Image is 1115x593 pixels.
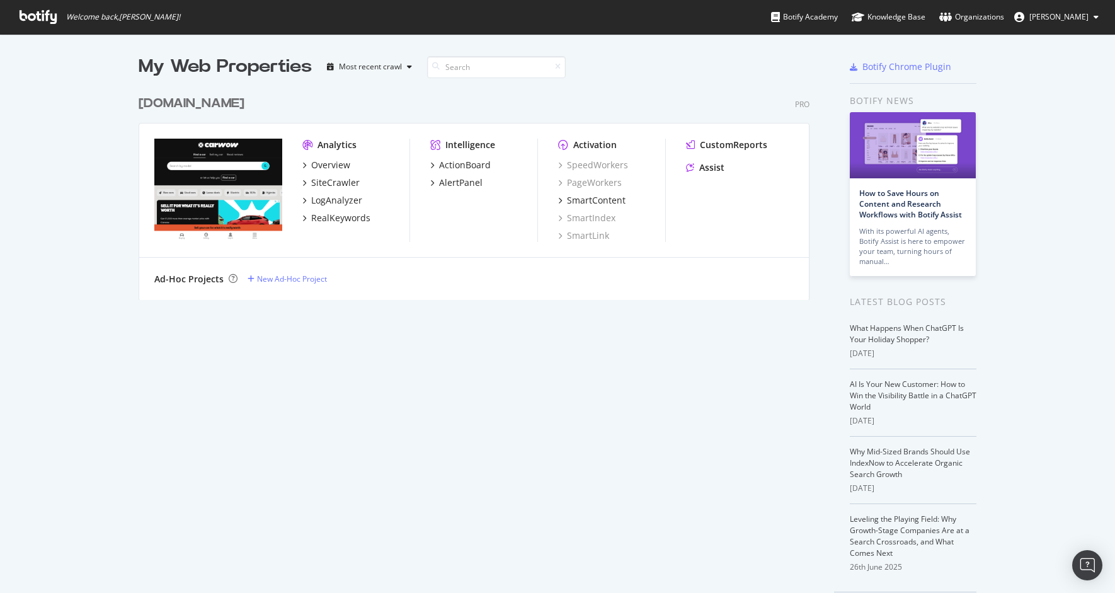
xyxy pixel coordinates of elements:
[850,112,976,178] img: How to Save Hours on Content and Research Workflows with Botify Assist
[850,483,976,494] div: [DATE]
[850,295,976,309] div: Latest Blog Posts
[939,11,1004,23] div: Organizations
[439,159,491,171] div: ActionBoard
[445,139,495,151] div: Intelligence
[686,161,724,174] a: Assist
[66,12,180,22] span: Welcome back, [PERSON_NAME] !
[859,226,966,267] div: With its powerful AI agents, Botify Assist is here to empower your team, turning hours of manual…
[558,212,615,224] a: SmartIndex
[302,212,370,224] a: RealKeywords
[567,194,626,207] div: SmartContent
[850,415,976,427] div: [DATE]
[852,11,925,23] div: Knowledge Base
[850,94,976,108] div: Botify news
[850,60,951,73] a: Botify Chrome Plugin
[1072,550,1102,580] div: Open Intercom Messenger
[850,323,964,345] a: What Happens When ChatGPT Is Your Holiday Shopper?
[795,99,809,110] div: Pro
[302,176,360,189] a: SiteCrawler
[311,212,370,224] div: RealKeywords
[154,273,224,285] div: Ad-Hoc Projects
[558,229,609,242] a: SmartLink
[154,139,282,241] img: www.carwow.co.uk
[850,514,969,558] a: Leveling the Playing Field: Why Growth-Stage Companies Are at a Search Crossroads, and What Comes...
[700,139,767,151] div: CustomReports
[248,273,327,284] a: New Ad-Hoc Project
[302,194,362,207] a: LogAnalyzer
[1004,7,1109,27] button: [PERSON_NAME]
[699,161,724,174] div: Assist
[139,95,249,113] a: [DOMAIN_NAME]
[859,188,962,220] a: How to Save Hours on Content and Research Workflows with Botify Assist
[139,95,244,113] div: [DOMAIN_NAME]
[558,159,628,171] a: SpeedWorkers
[430,176,483,189] a: AlertPanel
[850,561,976,573] div: 26th June 2025
[1029,11,1089,22] span: Federico Toscano
[139,79,820,300] div: grid
[850,446,970,480] a: Why Mid-Sized Brands Should Use IndexNow to Accelerate Organic Search Growth
[317,139,357,151] div: Analytics
[439,176,483,189] div: AlertPanel
[427,56,566,78] input: Search
[573,139,617,151] div: Activation
[322,57,417,77] button: Most recent crawl
[311,176,360,189] div: SiteCrawler
[302,159,350,171] a: Overview
[862,60,951,73] div: Botify Chrome Plugin
[311,159,350,171] div: Overview
[139,54,312,79] div: My Web Properties
[311,194,362,207] div: LogAnalyzer
[558,194,626,207] a: SmartContent
[339,63,402,71] div: Most recent crawl
[257,273,327,284] div: New Ad-Hoc Project
[850,348,976,359] div: [DATE]
[686,139,767,151] a: CustomReports
[771,11,838,23] div: Botify Academy
[558,176,622,189] a: PageWorkers
[850,379,976,412] a: AI Is Your New Customer: How to Win the Visibility Battle in a ChatGPT World
[430,159,491,171] a: ActionBoard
